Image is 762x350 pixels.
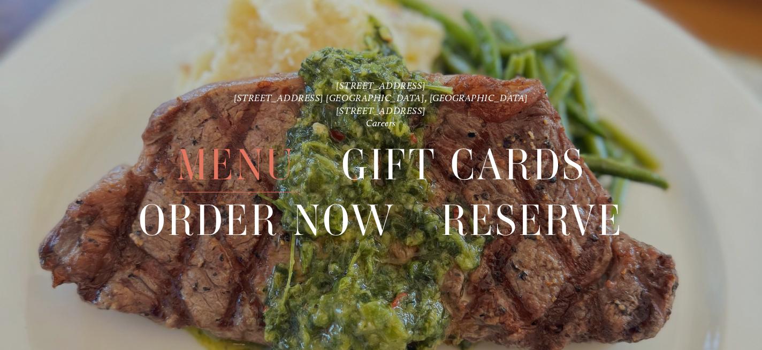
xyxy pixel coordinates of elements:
[336,104,426,116] a: [STREET_ADDRESS]
[341,137,585,192] a: Gift Cards
[441,193,623,248] a: Reserve
[177,137,295,192] a: Menu
[234,92,528,103] a: [STREET_ADDRESS] [GEOGRAPHIC_DATA], [GEOGRAPHIC_DATA]
[366,117,396,128] a: Careers
[139,193,395,248] a: Order Now
[336,80,426,91] a: [STREET_ADDRESS]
